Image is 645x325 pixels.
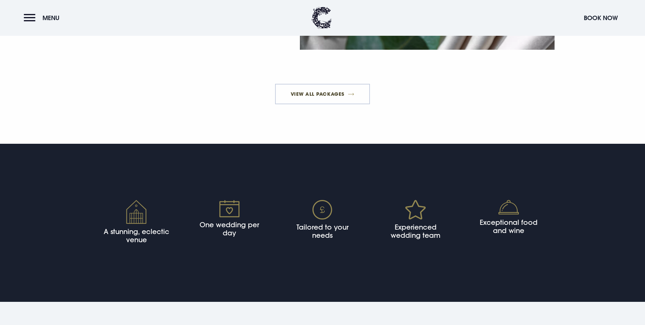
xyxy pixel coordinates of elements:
img: Pound icon [312,200,333,220]
a: View All Packages [275,84,370,104]
h4: Exceptional food and wine [474,218,543,235]
h4: A stunning, eclectic venue [102,228,171,244]
img: Star icon [405,200,426,220]
button: Menu [24,11,63,25]
h4: One wedding per day [195,221,264,237]
button: Book Now [580,11,621,25]
img: Calendar icon [219,200,240,217]
img: Venue icon [126,200,147,225]
span: Menu [43,14,60,22]
img: Clandeboye Lodge [311,7,332,29]
h4: Experienced wedding team [381,223,450,239]
img: Food icon [498,200,519,215]
h4: Tailored to your needs [288,223,357,239]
